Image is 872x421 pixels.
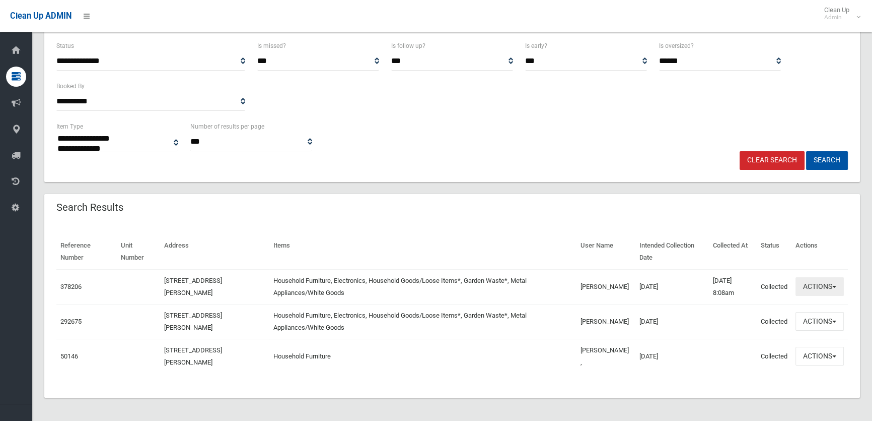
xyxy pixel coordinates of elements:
[269,234,576,269] th: Items
[709,269,757,305] td: [DATE] 8:08am
[795,277,844,296] button: Actions
[576,234,635,269] th: User Name
[576,269,635,305] td: [PERSON_NAME]
[576,304,635,339] td: [PERSON_NAME]
[824,14,849,21] small: Admin
[740,151,805,170] a: Clear Search
[44,198,135,217] header: Search Results
[10,11,71,21] span: Clean Up ADMIN
[164,312,222,331] a: [STREET_ADDRESS][PERSON_NAME]
[190,121,264,132] label: Number of results per page
[757,269,791,305] td: Collected
[60,318,82,325] a: 292675
[659,40,694,51] label: Is oversized?
[56,81,85,92] label: Booked By
[795,347,844,366] button: Actions
[635,304,709,339] td: [DATE]
[391,40,425,51] label: Is follow up?
[60,352,78,360] a: 50146
[635,269,709,305] td: [DATE]
[525,40,547,51] label: Is early?
[635,339,709,374] td: [DATE]
[269,269,576,305] td: Household Furniture, Electronics, Household Goods/Loose Items*, Garden Waste*, Metal Appliances/W...
[757,339,791,374] td: Collected
[757,304,791,339] td: Collected
[795,312,844,331] button: Actions
[56,234,117,269] th: Reference Number
[791,234,848,269] th: Actions
[257,40,286,51] label: Is missed?
[269,339,576,374] td: Household Furniture
[635,234,709,269] th: Intended Collection Date
[709,234,757,269] th: Collected At
[117,234,160,269] th: Unit Number
[56,121,83,132] label: Item Type
[576,339,635,374] td: [PERSON_NAME] ,
[164,277,222,296] a: [STREET_ADDRESS][PERSON_NAME]
[269,304,576,339] td: Household Furniture, Electronics, Household Goods/Loose Items*, Garden Waste*, Metal Appliances/W...
[757,234,791,269] th: Status
[806,151,848,170] button: Search
[819,6,859,21] span: Clean Up
[164,346,222,366] a: [STREET_ADDRESS][PERSON_NAME]
[160,234,270,269] th: Address
[60,283,82,290] a: 378206
[56,40,74,51] label: Status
